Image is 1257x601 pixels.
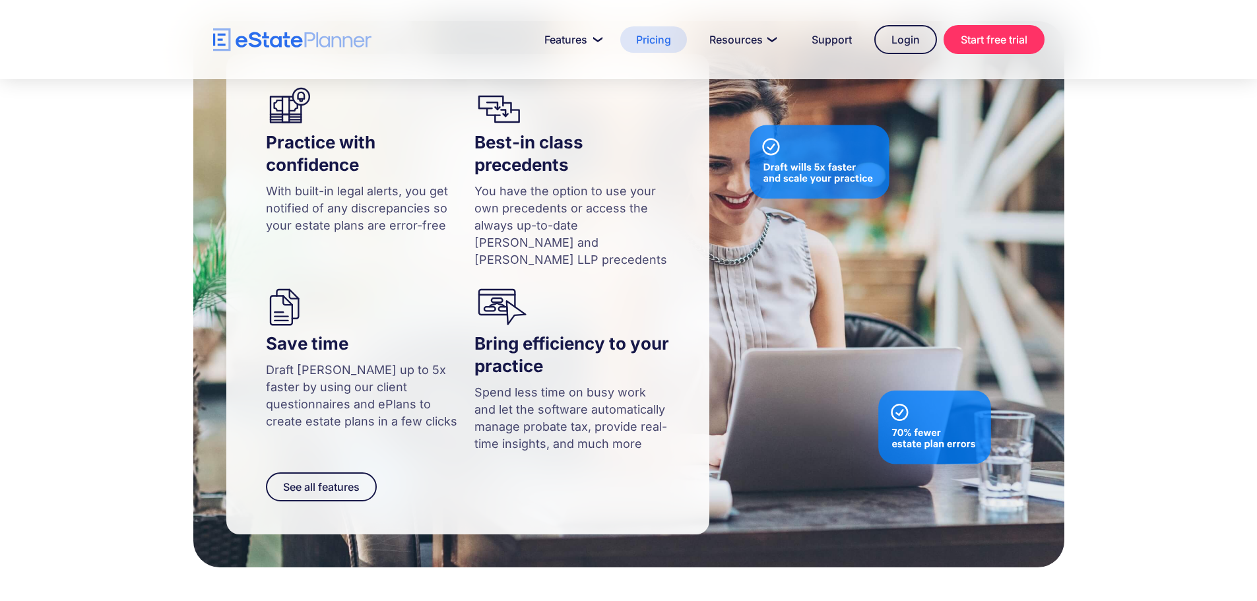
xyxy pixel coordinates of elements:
img: icon of estate templates [474,87,639,125]
img: an estate lawyer confident while drafting wills for their clients [266,87,431,125]
h4: Practice with confidence [266,131,461,176]
a: See all features [266,472,377,501]
p: You have the option to use your own precedents or access the always up-to-date [PERSON_NAME] and ... [474,183,670,269]
img: icon that highlights efficiency for estate lawyers [474,288,639,326]
h4: Save time [266,332,461,355]
a: Login [874,25,937,54]
p: Draft [PERSON_NAME] up to 5x faster by using our client questionnaires and ePlans to create estat... [266,362,461,430]
a: Start free trial [944,25,1045,54]
a: Support [796,26,868,53]
a: Pricing [620,26,687,53]
img: icon for eState Planner, helping lawyers save time [266,288,431,326]
p: Spend less time on busy work and let the software automatically manage probate tax, provide real-... [474,384,670,453]
a: Resources [693,26,789,53]
h4: Best-in class precedents [474,131,670,176]
p: With built-in legal alerts, you get notified of any discrepancies so your estate plans are error-... [266,183,461,234]
h4: Bring efficiency to your practice [474,332,670,377]
a: home [213,28,371,51]
a: Features [529,26,614,53]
